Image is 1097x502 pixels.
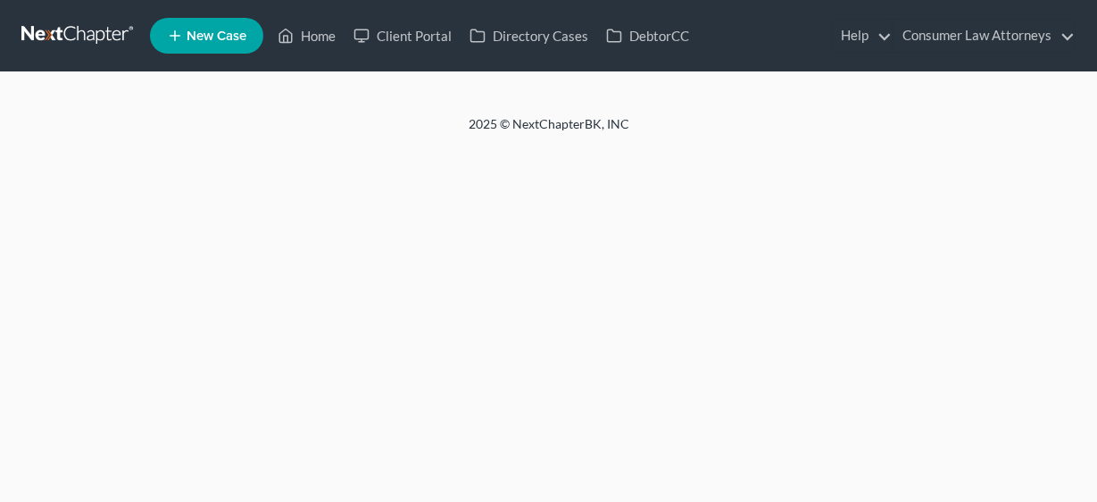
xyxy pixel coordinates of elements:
[269,20,345,52] a: Home
[461,20,597,52] a: Directory Cases
[345,20,461,52] a: Client Portal
[597,20,698,52] a: DebtorCC
[893,20,1075,52] a: Consumer Law Attorneys
[832,20,892,52] a: Help
[150,18,263,54] new-legal-case-button: New Case
[40,115,1058,147] div: 2025 © NextChapterBK, INC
